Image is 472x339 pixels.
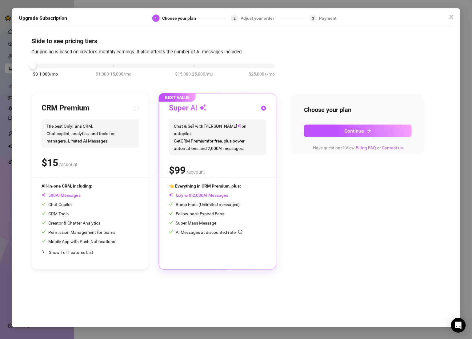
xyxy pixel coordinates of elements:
[169,184,241,188] span: 👈 Everything in CRM Premium, plus:
[49,250,93,255] span: Show Full Features List
[319,14,337,22] div: Payment
[42,202,72,207] span: Chat Copilot
[382,145,403,150] a: Contact us
[31,49,243,55] span: Our pricing is based on creator's monthly earnings. It also affects the number of AI messages inc...
[169,202,240,207] span: Bump Fans (Unlimited messages)
[169,103,207,113] h3: Super AI
[19,14,67,22] h5: Upgrade Subscription
[42,119,139,148] span: The best OnlyFans CRM. Chat copilot, analytics, and tools for managers. Limited AI Messages.
[42,221,46,225] span: check
[169,164,186,176] span: $
[42,211,46,216] span: check
[451,318,466,333] div: Open Intercom Messenger
[169,221,173,225] span: check
[238,230,242,234] span: info-circle
[42,184,92,188] span: All-in-one CRM, including:
[42,202,46,206] span: check
[304,125,412,137] button: Continuearrow-right
[42,211,69,216] span: CRM Tools
[304,105,412,114] h4: Choose your plan
[33,71,58,77] span: $0-1,000/mo
[162,14,200,22] div: Choose your plan
[169,211,173,216] span: check
[42,239,46,243] span: check
[234,16,236,21] span: 2
[42,245,139,259] div: Show Full Features List
[42,157,58,169] span: $
[169,202,173,206] span: check
[42,250,45,254] span: collapsed
[96,71,131,77] span: $1,000-15,000/mo
[42,230,115,235] span: Permission Management for teams
[155,16,157,21] span: 1
[169,221,216,225] span: Super Mass Message
[447,12,457,22] button: Close
[169,193,228,198] span: Izzy with AI Messages
[42,239,115,244] span: Mobile App with Push Notifications
[31,37,440,45] h4: Slide to see pricing tiers
[356,145,376,150] a: Billing FAQ
[186,169,205,175] span: /account
[241,14,278,22] div: Adjust your order
[447,14,457,19] span: Close
[42,103,90,113] h3: CRM Premium
[159,93,196,102] span: BEST VALUE
[59,162,78,167] span: /account
[249,71,275,77] span: $25,000+/mo
[169,211,224,216] span: Follow-back Expired Fans
[176,230,242,235] span: AI Messages at discounted rate
[313,145,403,150] span: Have questions? View or
[366,128,371,133] span: arrow-right
[42,221,100,225] span: Creator & Chatter Analytics
[449,14,454,19] span: close
[344,128,364,134] span: Continue
[169,119,266,155] span: Chat & Sell with [PERSON_NAME] on autopilot. Get CRM Premium for free, plus power automations and...
[169,230,173,234] span: check
[312,16,314,21] span: 3
[42,193,81,198] span: AI Messages
[175,71,213,77] span: $15,000-25,000/mo
[42,230,46,234] span: check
